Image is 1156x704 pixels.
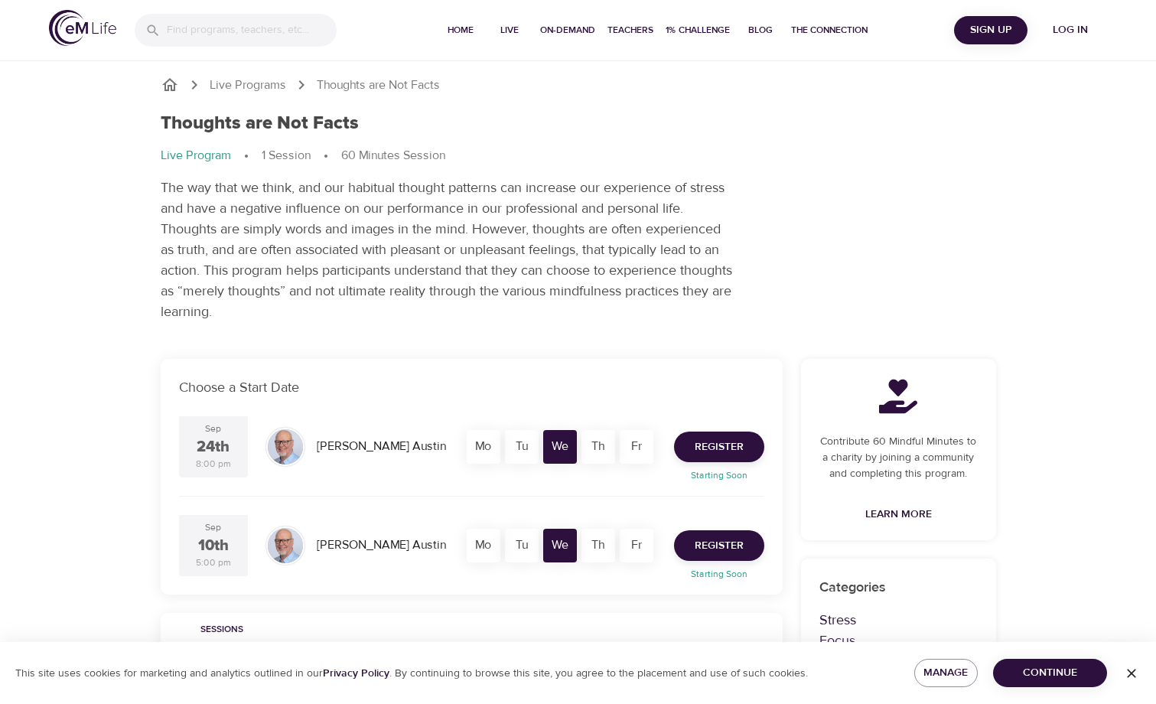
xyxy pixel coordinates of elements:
p: Thoughts are Not Facts [317,77,440,94]
div: We [543,430,577,464]
span: Register [695,536,744,556]
p: 60 Minutes Session [341,147,445,165]
div: Mo [467,529,500,562]
p: Choose a Start Date [179,377,764,398]
div: [PERSON_NAME] Austin [311,432,452,461]
div: We [543,529,577,562]
input: Find programs, teachers, etc... [167,14,337,47]
span: Log in [1040,21,1101,40]
span: Live [491,22,528,38]
button: Continue [993,659,1107,687]
span: Blog [742,22,779,38]
div: Mo [467,430,500,464]
div: Sep [205,521,221,534]
div: 10th [198,535,229,557]
h1: Thoughts are Not Facts [161,112,359,135]
p: Starting Soon [665,567,773,581]
div: [PERSON_NAME] Austin [311,530,452,560]
div: Th [581,529,615,562]
a: Learn More [859,500,938,529]
p: Starting Soon [665,468,773,482]
button: Sign Up [954,16,1027,44]
p: Contribute 60 Mindful Minutes to a charity by joining a community and completing this program. [819,434,978,482]
a: Privacy Policy [323,667,389,680]
span: Teachers [607,22,653,38]
span: 1% Challenge [666,22,730,38]
button: Manage [914,659,977,687]
span: Register [695,438,744,457]
button: Log in [1034,16,1107,44]
span: Learn More [865,505,932,524]
div: 8:00 pm [196,458,231,471]
span: Continue [1005,663,1095,683]
p: The way that we think, and our habitual thought patterns can increase our experience of stress an... [161,178,734,322]
span: Home [442,22,479,38]
a: Live Programs [210,77,286,94]
nav: breadcrumb [161,76,996,94]
div: 24th [197,436,230,458]
button: Register [674,530,764,561]
p: Focus [819,631,978,651]
p: Stress [819,610,978,631]
img: logo [49,10,116,46]
p: Live Program [161,147,231,165]
button: Register [674,432,764,462]
div: Sep [205,422,221,435]
div: Th [581,430,615,464]
span: Sessions [170,622,274,638]
span: On-Demand [540,22,595,38]
span: The Connection [791,22,868,38]
nav: breadcrumb [161,147,996,165]
p: 1 Session [262,147,311,165]
div: Tu [505,529,539,562]
span: Sign Up [960,21,1021,40]
p: Categories [819,577,978,598]
div: Fr [620,529,653,562]
span: Manage [926,663,965,683]
div: 5:00 pm [196,556,231,569]
div: Tu [505,430,539,464]
div: Fr [620,430,653,464]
